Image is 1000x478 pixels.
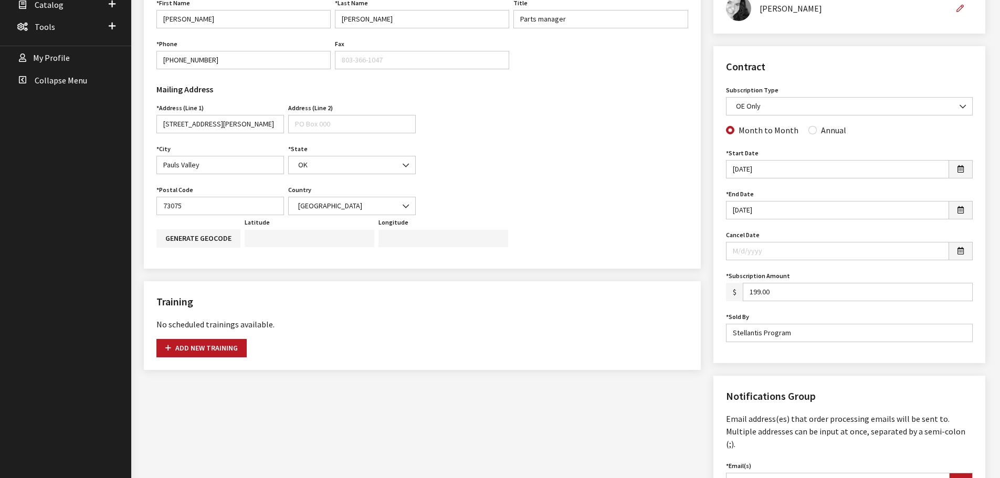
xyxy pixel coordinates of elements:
[156,51,331,69] input: 888-579-4458
[156,156,284,174] input: Rock Hill
[156,294,688,310] h2: Training
[726,201,949,219] input: M/d/yyyy
[726,86,778,95] label: Subscription Type
[156,339,247,357] button: Add new training
[726,388,973,404] h2: Notifications Group
[156,83,416,95] h3: Mailing Address
[156,318,688,331] div: No scheduled trainings available.
[156,197,284,215] input: 29730
[821,124,846,136] label: Annual
[156,10,331,28] input: John
[335,39,344,49] label: Fax
[378,218,408,227] label: Longitude
[335,10,509,28] input: Doe
[726,148,759,158] label: Start Date
[288,103,333,113] label: Address (Line 2)
[156,115,284,133] input: 153 South Oakland Avenue
[165,343,238,353] span: Add new training
[288,197,416,215] span: United States of America
[726,324,973,342] input: John Doe
[156,185,193,195] label: Postal Code
[288,115,416,133] input: PO Box 000
[295,200,409,211] span: United States of America
[288,156,416,174] span: OK
[726,461,751,471] label: Email(s)
[733,101,966,112] span: OE Only
[35,22,55,32] span: Tools
[726,312,749,322] label: Sold By
[726,160,949,178] input: M/d/yyyy
[335,51,509,69] input: 803-366-1047
[760,2,948,15] div: [PERSON_NAME]
[33,53,70,63] span: My Profile
[156,39,177,49] label: Phone
[288,144,308,154] label: State
[156,229,240,248] button: Generate geocode
[726,283,743,301] span: $
[949,201,973,219] button: Open date picker
[156,103,204,113] label: Address (Line 1)
[726,189,754,199] label: End Date
[739,124,798,136] label: Month to Month
[245,218,270,227] label: Latitude
[949,242,973,260] button: Open date picker
[156,144,171,154] label: City
[949,160,973,178] button: Open date picker
[726,230,760,240] label: Cancel Date
[726,97,973,115] span: OE Only
[726,271,790,281] label: Subscription Amount
[288,185,311,195] label: Country
[35,75,87,86] span: Collapse Menu
[726,412,973,450] p: Email address(es) that order processing emails will be sent to. Multiple addresses can be input a...
[743,283,973,301] input: 99.00
[726,242,949,260] input: M/d/yyyy
[513,10,688,28] input: Manager
[295,160,409,171] span: OK
[726,59,973,75] h2: Contract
